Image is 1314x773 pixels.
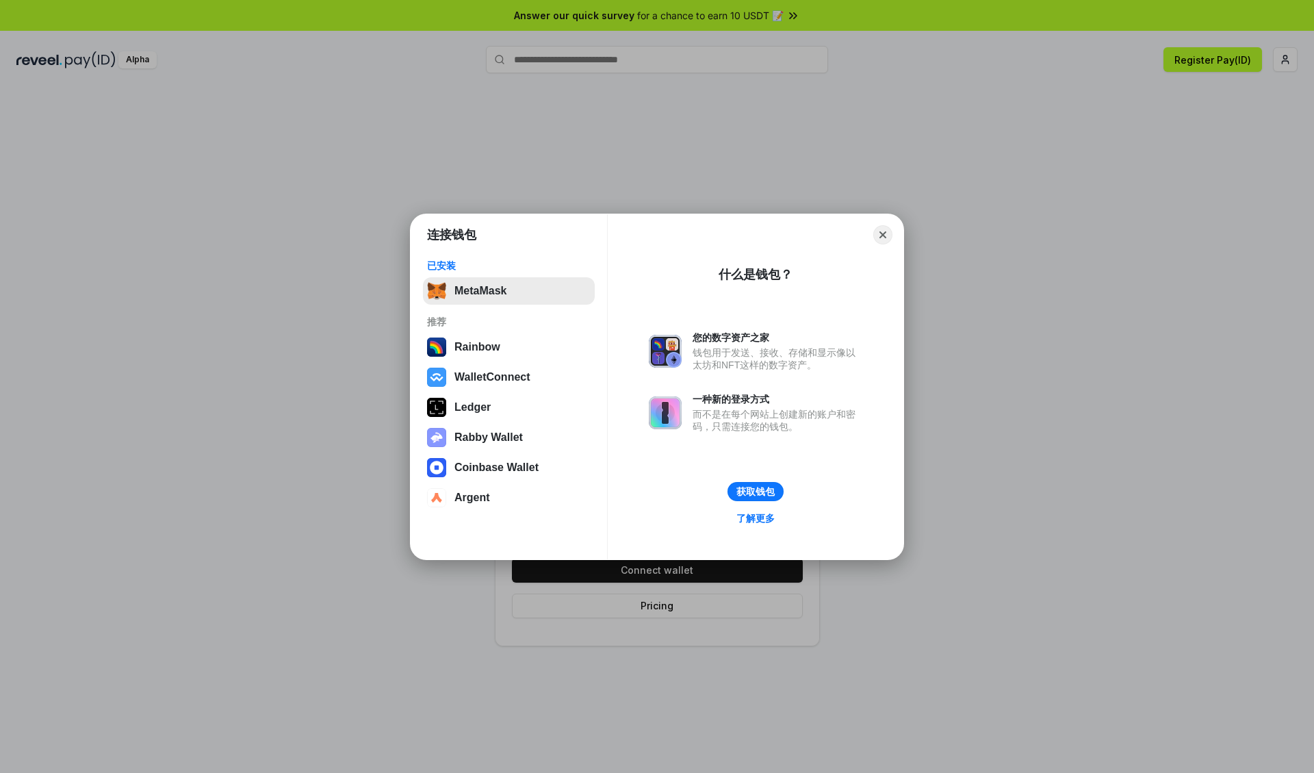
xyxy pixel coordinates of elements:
[427,316,591,328] div: 推荐
[693,346,862,371] div: 钱包用于发送、接收、存储和显示像以太坊和NFT这样的数字资产。
[423,364,595,391] button: WalletConnect
[427,428,446,447] img: svg+xml,%3Csvg%20xmlns%3D%22http%3A%2F%2Fwww.w3.org%2F2000%2Fsvg%22%20fill%3D%22none%22%20viewBox...
[427,458,446,477] img: svg+xml,%3Csvg%20width%3D%2228%22%20height%3D%2228%22%20viewBox%3D%220%200%2028%2028%22%20fill%3D...
[427,368,446,387] img: svg+xml,%3Csvg%20width%3D%2228%22%20height%3D%2228%22%20viewBox%3D%220%200%2028%2028%22%20fill%3D...
[427,227,476,243] h1: 连接钱包
[454,371,530,383] div: WalletConnect
[423,484,595,511] button: Argent
[423,277,595,305] button: MetaMask
[454,492,490,504] div: Argent
[736,485,775,498] div: 获取钱包
[736,512,775,524] div: 了解更多
[454,341,500,353] div: Rainbow
[454,401,491,414] div: Ledger
[693,408,862,433] div: 而不是在每个网站上创建新的账户和密码，只需连接您的钱包。
[423,424,595,451] button: Rabby Wallet
[427,338,446,357] img: svg+xml,%3Csvg%20width%3D%22120%22%20height%3D%22120%22%20viewBox%3D%220%200%20120%20120%22%20fil...
[423,394,595,421] button: Ledger
[423,454,595,481] button: Coinbase Wallet
[873,225,892,244] button: Close
[719,266,793,283] div: 什么是钱包？
[693,393,862,405] div: 一种新的登录方式
[427,281,446,301] img: svg+xml,%3Csvg%20fill%3D%22none%22%20height%3D%2233%22%20viewBox%3D%220%200%2035%2033%22%20width%...
[427,259,591,272] div: 已安装
[728,509,783,527] a: 了解更多
[649,335,682,368] img: svg+xml,%3Csvg%20xmlns%3D%22http%3A%2F%2Fwww.w3.org%2F2000%2Fsvg%22%20fill%3D%22none%22%20viewBox...
[649,396,682,429] img: svg+xml,%3Csvg%20xmlns%3D%22http%3A%2F%2Fwww.w3.org%2F2000%2Fsvg%22%20fill%3D%22none%22%20viewBox...
[727,482,784,501] button: 获取钱包
[454,285,506,297] div: MetaMask
[693,331,862,344] div: 您的数字资产之家
[454,461,539,474] div: Coinbase Wallet
[427,398,446,417] img: svg+xml,%3Csvg%20xmlns%3D%22http%3A%2F%2Fwww.w3.org%2F2000%2Fsvg%22%20width%3D%2228%22%20height%3...
[427,488,446,507] img: svg+xml,%3Csvg%20width%3D%2228%22%20height%3D%2228%22%20viewBox%3D%220%200%2028%2028%22%20fill%3D...
[454,431,523,444] div: Rabby Wallet
[423,333,595,361] button: Rainbow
